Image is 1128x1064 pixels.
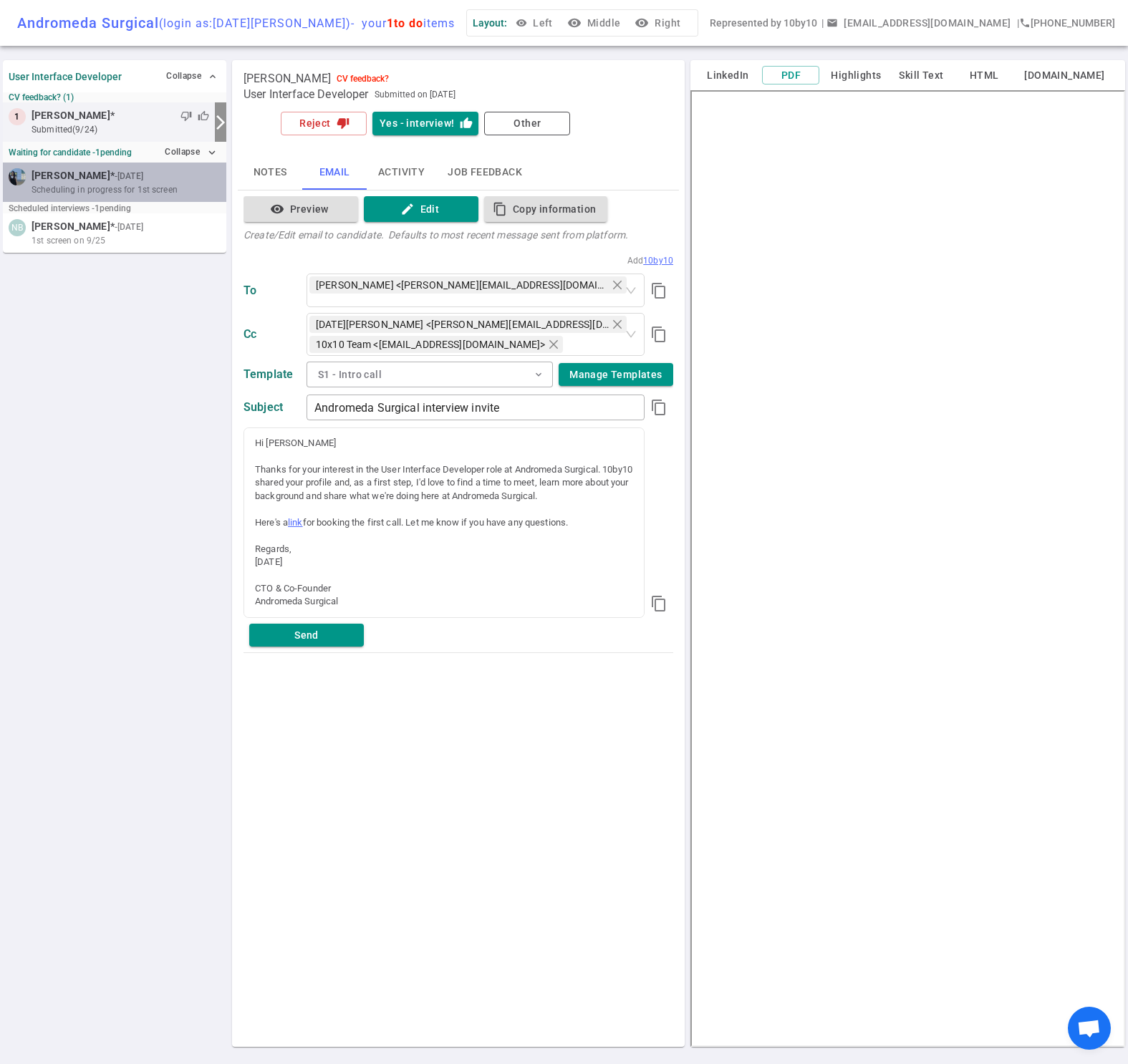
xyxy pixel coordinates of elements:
[645,589,673,618] button: Copy value
[309,276,627,294] span: Brian Lin <brian@brianlinstudio.com>
[32,168,110,183] span: [PERSON_NAME]
[436,155,534,190] button: Job feedback
[238,155,302,190] button: Notes
[302,155,367,190] button: Email
[244,284,301,298] div: To
[533,369,544,380] span: expand_more
[212,114,229,131] i: arrow_forward_ios
[612,319,623,330] span: close
[163,66,221,87] button: Collapse
[9,92,221,102] small: CV feedback? (1)
[32,183,178,196] span: Scheduling in progress for 1st screen
[650,595,667,612] i: content_copy
[249,624,364,647] button: Send
[564,10,626,37] button: visibilityMiddle
[632,10,686,37] button: visibilityRight
[316,277,609,293] span: [PERSON_NAME] <[PERSON_NAME][EMAIL_ADDRESS][DOMAIN_NAME]>
[699,67,756,84] button: LinkedIn
[32,219,110,234] span: [PERSON_NAME]
[351,16,455,30] span: - your items
[244,87,369,102] span: User Interface Developer
[244,228,628,242] div: Create/Edit email to candidate. Defaults to most recent message sent from platform.
[32,234,105,247] span: 1st screen on 9/25
[244,196,358,223] button: visibilityPreview
[824,10,1016,37] button: Open a message box
[367,155,436,190] button: Activity
[115,170,143,183] small: - [DATE]
[255,437,633,450] div: Hi [PERSON_NAME]
[826,17,838,29] span: email
[255,516,633,529] div: Here's a for booking the first call. Let me know if you have any questions.
[309,336,563,353] span: 10x10 Team <recruiter@10by10.io>
[206,146,218,159] i: expand_more
[513,10,559,37] button: Left
[198,110,209,122] span: thumb_up
[1019,17,1031,29] i: phone
[180,110,192,122] span: thumb_down
[307,396,645,419] input: Type to edit
[1068,1007,1111,1050] div: Open chat
[516,17,527,29] span: visibility
[567,16,582,30] i: visibility
[710,10,1114,37] div: Represented by 10by10 | | [PHONE_NUMBER]
[493,202,507,216] i: content_copy
[1018,67,1110,84] button: [DOMAIN_NAME]
[645,393,673,422] button: Copy value
[307,362,553,387] button: S1 - Intro call
[281,112,367,135] button: Rejectthumb_down
[460,117,473,130] i: thumb_up
[17,14,455,32] div: Andromeda Surgical
[244,327,301,342] div: Cc
[387,16,423,30] span: 1 to do
[255,463,633,503] div: Thanks for your interest in the User Interface Developer role at Andromeda Surgical. 10by10 share...
[650,326,667,343] i: content_copy
[255,543,633,556] div: Regards,
[9,108,26,125] div: 1
[244,367,301,382] div: Template
[548,339,559,350] span: close
[650,282,667,299] i: content_copy
[161,142,221,163] button: Collapseexpand_more
[364,196,478,223] button: editEdit
[270,202,284,216] i: visibility
[484,112,570,135] button: Other
[32,108,110,123] span: [PERSON_NAME]
[238,155,679,190] div: basic tabs example
[612,279,623,291] span: close
[115,221,143,233] small: - [DATE]
[650,399,667,416] i: content_copy
[244,72,331,86] span: [PERSON_NAME]
[825,67,887,84] button: Highlights
[635,16,649,30] i: visibility
[32,123,209,136] small: submitted (9/24)
[255,582,633,595] div: CTO & Co-Founder
[309,316,627,333] span: Kartik Tiwari <kartik@andromedasurgical.com>
[473,17,507,29] span: Layout:
[372,112,478,135] button: Yes - interview!thumb_up
[645,320,673,349] button: Copy value
[9,203,131,213] small: Scheduled interviews - 1 pending
[9,147,132,158] strong: Waiting for candidate - 1 pending
[255,595,633,608] div: Andromeda Surgical
[288,517,303,528] a: link
[255,556,633,569] div: [DATE]
[375,87,455,102] span: Submitted on [DATE]
[9,71,122,82] strong: User Interface Developer
[627,256,643,266] span: Add
[159,16,351,30] span: (login as: [DATE][PERSON_NAME] )
[337,117,350,130] i: thumb_down
[484,196,607,223] button: content_copyCopy information
[244,400,301,415] div: Subject
[316,337,545,352] span: 10x10 Team <[EMAIL_ADDRESS][DOMAIN_NAME]>
[9,219,26,236] div: NB
[207,71,218,82] span: expand_less
[400,202,415,216] i: edit
[955,67,1013,84] button: HTML
[892,67,950,84] button: Skill Text
[645,276,673,305] button: Copy value
[9,168,26,185] img: c71242d41979be291fd4fc4e6bf8b5af
[316,316,609,332] span: [DATE][PERSON_NAME] <[PERSON_NAME][EMAIL_ADDRESS][DOMAIN_NAME]>
[690,90,1125,1047] iframe: candidate_document_preview__iframe
[762,66,819,85] button: PDF
[559,363,673,387] button: Manage Templates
